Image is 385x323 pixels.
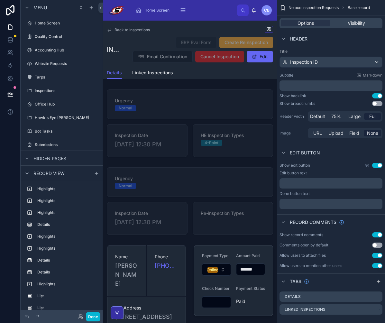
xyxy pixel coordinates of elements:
span: Default [310,113,325,120]
button: Edit [247,51,273,62]
span: Header [290,36,307,42]
span: Linked Inspections [132,69,173,76]
label: Bot Tasks [35,129,98,134]
label: Linked Inspections [285,307,325,312]
span: Record comments [290,219,336,226]
label: Office Hub [35,102,98,107]
a: Details [107,67,122,79]
div: scrollable content [280,178,382,189]
button: Done [86,312,100,321]
label: Edit button text [280,171,307,176]
span: Base record [348,5,370,10]
div: scrollable content [280,199,382,209]
label: Website Requests [35,61,98,66]
label: Submissions [35,142,98,147]
span: Details [107,69,122,76]
label: Details [37,258,96,263]
span: Visibility [348,20,365,26]
label: Accounting Hub [35,48,98,53]
span: Noloco Inspection Requests [289,5,339,10]
label: Tarps [35,75,98,80]
div: Show breadcrumbs [280,101,315,106]
label: Highlights [37,246,96,251]
a: Back to Inspections [107,27,150,32]
label: Highlights [37,210,96,215]
a: Bot Tasks [24,126,99,136]
label: Image [280,131,305,136]
label: Highlights [37,234,96,239]
div: Show backlink [280,93,306,98]
span: None [367,130,378,136]
label: List [37,305,96,310]
a: Website Requests [24,59,99,69]
div: Show record comments [280,232,323,237]
div: Allow users to mention other users [280,263,342,268]
div: scrollable content [280,80,382,91]
label: Title [280,49,382,54]
label: Details [37,222,96,227]
label: Hawk's Eye [PERSON_NAME] [35,115,98,120]
span: Full [369,113,376,120]
a: Accounting Hub [24,45,99,55]
label: Home Screen [35,21,98,26]
a: Markdown [356,73,382,78]
label: Show edit button [280,163,310,168]
label: Highlights [37,198,96,203]
span: Menu [33,5,47,11]
label: Details [37,270,96,275]
span: 75% [331,113,341,120]
div: Comments open by default [280,243,328,248]
label: Header width [280,114,305,119]
span: Field [349,130,359,136]
label: Done button text [280,191,310,196]
span: CB [264,8,270,13]
a: Linked Inspections [132,67,173,80]
span: Hidden pages [33,155,66,162]
label: Subtitle [280,73,293,78]
button: Inspection ID [280,57,382,68]
a: Office Hub [24,99,99,109]
a: Quality Control [24,32,99,42]
label: Quality Control [35,34,98,39]
span: Back to Inspections [115,27,150,32]
a: Submissions [24,140,99,150]
div: Allow users to attach files [280,253,326,258]
div: scrollable content [21,181,103,310]
div: scrollable content [130,3,237,17]
h1: INS-91 [107,45,119,54]
span: Markdown [363,73,382,78]
img: App logo [108,5,125,15]
span: URL [313,130,322,136]
a: Home Screen [24,18,99,28]
span: Large [348,113,361,120]
a: Home Screen [133,5,174,16]
span: Options [298,20,314,26]
span: Record view [33,170,65,177]
a: Tarps [24,72,99,82]
span: Home Screen [144,8,170,13]
a: Hawk's Eye [PERSON_NAME] [24,113,99,123]
label: Highlights [37,281,96,287]
label: Highlights [37,186,96,191]
label: List [37,293,96,299]
label: Details [285,294,301,299]
label: Inspections [35,88,98,93]
a: Inspections [24,86,99,96]
span: Tabs [290,278,301,285]
span: Upload [328,130,344,136]
span: Inspection ID [290,59,318,65]
span: Edit button [290,150,320,156]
